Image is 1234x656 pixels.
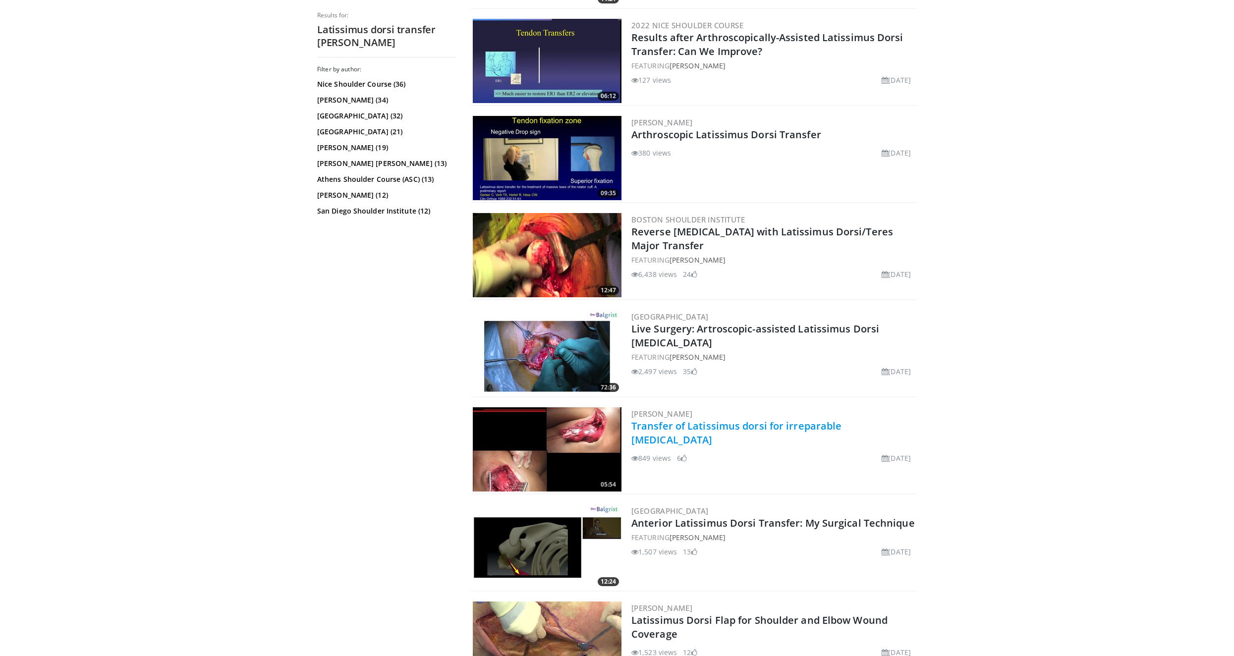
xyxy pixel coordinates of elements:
[317,23,456,49] h2: Latissimus dorsi transfer [PERSON_NAME]
[598,480,619,489] span: 05:54
[473,504,621,589] img: c773754e-8fb0-4d4d-9eb6-229541f4587a.300x170_q85_crop-smart_upscale.jpg
[670,352,726,362] a: [PERSON_NAME]
[882,366,911,377] li: [DATE]
[473,213,621,297] img: 325697_0000_1.png.300x170_q85_crop-smart_upscale.jpg
[677,453,687,463] li: 6
[598,92,619,101] span: 06:12
[473,310,621,394] img: 0c312c27-28a7-4383-9f5f-4e82162677aa.300x170_q85_crop-smart_upscale.jpg
[631,516,915,530] a: Anterior Latissimus Dorsi Transfer: My Surgical Technique
[631,352,915,362] div: FEATURING
[317,11,456,19] p: Results for:
[882,453,911,463] li: [DATE]
[317,111,453,121] a: [GEOGRAPHIC_DATA] (32)
[598,383,619,392] span: 72:36
[683,366,697,377] li: 35
[631,75,671,85] li: 127 views
[631,20,743,30] a: 2022 Nice Shoulder Course
[473,407,621,492] img: e75ee76f-bc7e-403e-8701-bd7df70228d9.300x170_q85_crop-smart_upscale.jpg
[683,269,697,279] li: 24
[598,286,619,295] span: 12:47
[317,206,453,216] a: San Diego Shoulder Institute (12)
[631,225,893,252] a: Reverse [MEDICAL_DATA] with Latissimus Dorsi/Teres Major Transfer
[631,532,915,543] div: FEATURING
[631,366,677,377] li: 2,497 views
[317,79,453,89] a: Nice Shoulder Course (36)
[317,159,453,168] a: [PERSON_NAME] [PERSON_NAME] (13)
[683,547,697,557] li: 13
[473,19,621,103] a: 06:12
[473,407,621,492] a: 05:54
[317,143,453,153] a: [PERSON_NAME] (19)
[631,419,841,446] a: Transfer of Latissimus dorsi for irreparable [MEDICAL_DATA]
[631,322,879,349] a: Live Surgery: Artroscopic-assisted Latissimus Dorsi [MEDICAL_DATA]
[631,547,677,557] li: 1,507 views
[670,533,726,542] a: [PERSON_NAME]
[631,506,709,516] a: [GEOGRAPHIC_DATA]
[670,255,726,265] a: [PERSON_NAME]
[882,269,911,279] li: [DATE]
[631,255,915,265] div: FEATURING
[631,31,903,58] a: Results after Arthroscopically-Assisted Latissimus Dorsi Transfer: Can We Improve?
[882,547,911,557] li: [DATE]
[631,269,677,279] li: 6,438 views
[473,213,621,297] a: 12:47
[670,61,726,70] a: [PERSON_NAME]
[631,148,671,158] li: 380 views
[317,95,453,105] a: [PERSON_NAME] (34)
[631,117,692,127] a: [PERSON_NAME]
[317,127,453,137] a: [GEOGRAPHIC_DATA] (21)
[631,60,915,71] div: FEATURING
[317,190,453,200] a: [PERSON_NAME] (12)
[317,174,453,184] a: Athens Shoulder Course (ASC) (13)
[473,310,621,394] a: 72:36
[473,19,621,103] img: 265113c0-7eae-4f7f-96d4-1804ed3ccd4d.300x170_q85_crop-smart_upscale.jpg
[598,189,619,198] span: 09:35
[631,409,692,419] a: [PERSON_NAME]
[631,312,709,322] a: [GEOGRAPHIC_DATA]
[473,116,621,200] img: 325532_0000_1.png.300x170_q85_crop-smart_upscale.jpg
[631,215,745,224] a: Boston Shoulder Institute
[317,65,456,73] h3: Filter by author:
[473,116,621,200] a: 09:35
[473,504,621,589] a: 12:24
[598,577,619,586] span: 12:24
[631,613,888,641] a: Latissimus Dorsi Flap for Shoulder and Elbow Wound Coverage
[631,603,692,613] a: [PERSON_NAME]
[882,75,911,85] li: [DATE]
[631,128,821,141] a: Arthroscopic Latissimus Dorsi Transfer
[631,453,671,463] li: 849 views
[882,148,911,158] li: [DATE]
